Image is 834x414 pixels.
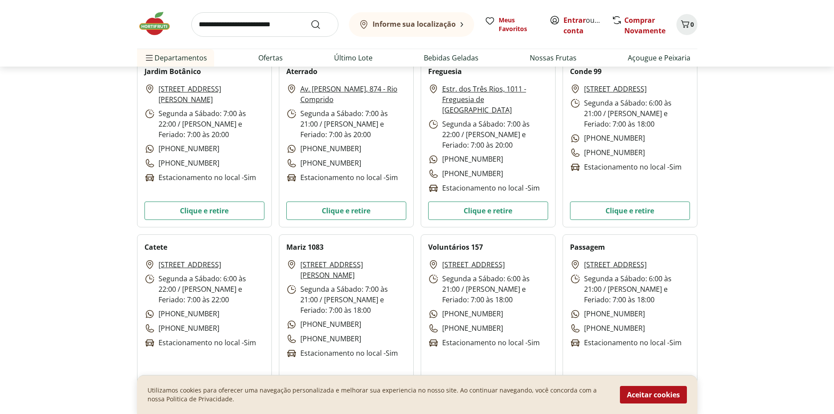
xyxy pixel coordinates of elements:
[286,158,361,169] p: [PHONE_NUMBER]
[628,53,690,63] a: Açougue e Peixaria
[158,84,264,105] a: [STREET_ADDRESS][PERSON_NAME]
[148,386,609,403] p: Utilizamos cookies para oferecer uma navegação personalizada e melhorar sua experiencia no nosso ...
[570,323,645,334] p: [PHONE_NUMBER]
[286,108,406,140] p: Segunda a Sábado: 7:00 às 21:00 / [PERSON_NAME] e Feriado: 7:00 às 20:00
[144,242,167,252] h2: Catete
[570,273,690,305] p: Segunda a Sábado: 6:00 às 21:00 / [PERSON_NAME] e Feriado: 7:00 às 18:00
[144,323,219,334] p: [PHONE_NUMBER]
[144,158,219,169] p: [PHONE_NUMBER]
[570,242,605,252] h2: Passagem
[144,273,264,305] p: Segunda a Sábado: 6:00 às 22:00 / [PERSON_NAME] e Feriado: 7:00 às 22:00
[300,259,406,280] a: [STREET_ADDRESS][PERSON_NAME]
[428,308,503,319] p: [PHONE_NUMBER]
[144,47,207,68] span: Departamentos
[428,168,503,179] p: [PHONE_NUMBER]
[570,98,690,129] p: Segunda a Sábado: 6:00 às 21:00 / [PERSON_NAME] e Feriado: 7:00 às 18:00
[258,53,283,63] a: Ofertas
[570,133,645,144] p: [PHONE_NUMBER]
[570,147,645,158] p: [PHONE_NUMBER]
[334,53,373,63] a: Último Lote
[584,84,647,94] a: [STREET_ADDRESS]
[620,386,687,403] button: Aceitar cookies
[286,319,361,330] p: [PHONE_NUMBER]
[428,154,503,165] p: [PHONE_NUMBER]
[144,202,264,220] button: Clique e retire
[530,53,577,63] a: Nossas Frutas
[428,202,548,220] button: Clique e retire
[570,162,682,173] p: Estacionamento no local - Sim
[676,14,697,35] button: Carrinho
[300,84,406,105] a: Av. [PERSON_NAME], 874 - Rio Comprido
[428,66,462,77] h2: Freguesia
[442,84,548,115] a: Estr. dos Três Rios, 1011 - Freguesia de [GEOGRAPHIC_DATA]
[286,242,324,252] h2: Mariz 1083
[690,20,694,28] span: 0
[144,47,155,68] button: Menu
[286,172,398,183] p: Estacionamento no local - Sim
[570,308,645,319] p: [PHONE_NUMBER]
[428,273,548,305] p: Segunda a Sábado: 6:00 às 21:00 / [PERSON_NAME] e Feriado: 7:00 às 18:00
[191,12,338,37] input: search
[442,259,505,270] a: [STREET_ADDRESS]
[286,143,361,154] p: [PHONE_NUMBER]
[424,53,479,63] a: Bebidas Geladas
[286,66,317,77] h2: Aterrado
[144,66,201,77] h2: Jardim Botânico
[563,15,612,35] a: Criar conta
[584,259,647,270] a: [STREET_ADDRESS]
[428,242,483,252] h2: Voluntários 157
[158,259,221,270] a: [STREET_ADDRESS]
[428,183,540,194] p: Estacionamento no local - Sim
[570,202,690,220] button: Clique e retire
[624,15,665,35] a: Comprar Novamente
[428,337,540,348] p: Estacionamento no local - Sim
[485,16,539,33] a: Meus Favoritos
[310,19,331,30] button: Submit Search
[137,11,181,37] img: Hortifruti
[570,66,602,77] h2: Conde 99
[428,119,548,150] p: Segunda a Sábado: 7:00 às 22:00 / [PERSON_NAME] e Feriado: 7:00 às 20:00
[570,337,682,348] p: Estacionamento no local - Sim
[286,284,406,315] p: Segunda a Sábado: 7:00 às 21:00 / [PERSON_NAME] e Feriado: 7:00 às 18:00
[144,172,256,183] p: Estacionamento no local - Sim
[144,143,219,154] p: [PHONE_NUMBER]
[373,19,456,29] b: Informe sua localização
[286,202,406,220] button: Clique e retire
[428,323,503,334] p: [PHONE_NUMBER]
[286,348,398,359] p: Estacionamento no local - Sim
[286,333,361,344] p: [PHONE_NUMBER]
[144,337,256,348] p: Estacionamento no local - Sim
[563,15,602,36] span: ou
[144,308,219,319] p: [PHONE_NUMBER]
[499,16,539,33] span: Meus Favoritos
[144,108,264,140] p: Segunda a Sábado: 7:00 às 22:00 / [PERSON_NAME] e Feriado: 7:00 às 20:00
[563,15,586,25] a: Entrar
[349,12,474,37] button: Informe sua localização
